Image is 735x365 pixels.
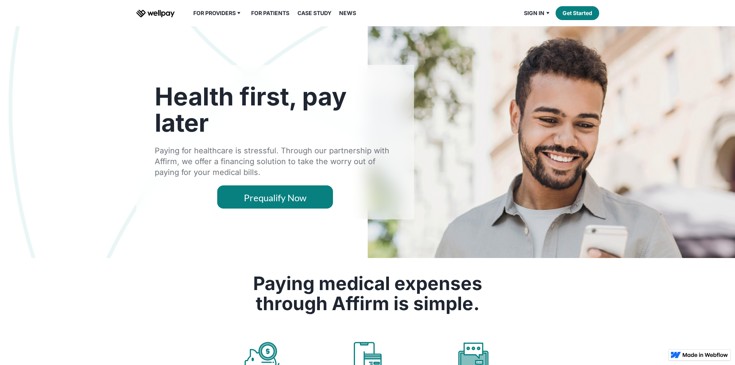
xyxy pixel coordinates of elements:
[155,83,395,136] h1: Health first, pay later
[229,273,507,314] h2: Paying medical expenses through Affirm is simple.
[155,145,395,178] div: Paying for healthcare is stressful. Through our partnership with Affirm, we offer a financing sol...
[293,8,336,18] a: Case Study
[524,8,544,18] div: Sign in
[217,185,333,209] a: Prequalify Now - Affirm Financing (opens in modal)
[189,8,247,18] div: For Providers
[193,8,236,18] div: For Providers
[335,8,361,18] a: News
[136,8,175,18] a: home
[519,8,556,18] div: Sign in
[556,6,599,20] a: Get Started
[247,8,294,18] a: For Patients
[683,353,728,357] img: Made in Webflow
